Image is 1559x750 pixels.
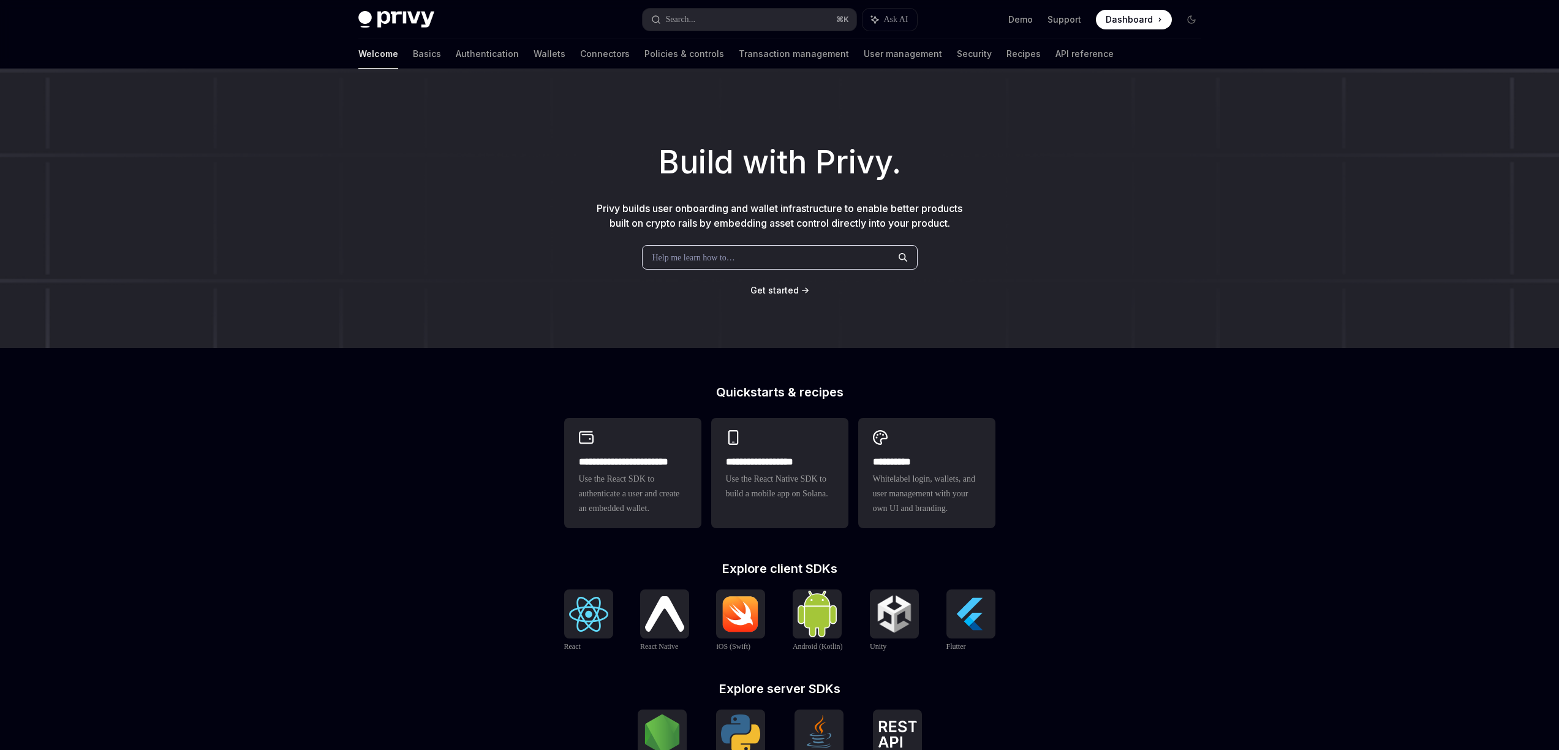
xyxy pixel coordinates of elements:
a: Support [1048,13,1081,26]
img: iOS (Swift) [721,596,760,632]
a: Connectors [580,39,630,69]
span: iOS (Swift) [716,642,750,651]
span: Privy builds user onboarding and wallet infrastructure to enable better products built on crypto ... [597,202,962,229]
h1: Build with Privy. [20,138,1539,186]
h2: Explore server SDKs [564,683,995,695]
span: Use the React Native SDK to build a mobile app on Solana. [726,472,834,501]
img: dark logo [358,11,434,28]
img: REST API [878,721,917,748]
img: Flutter [951,594,991,634]
a: Policies & controls [644,39,724,69]
button: Ask AI [863,9,916,31]
span: Whitelabel login, wallets, and user management with your own UI and branding. [873,472,981,516]
span: Help me learn how to… [652,251,735,264]
span: Use the React SDK to authenticate a user and create an embedded wallet. [579,472,687,516]
a: Wallets [534,39,565,69]
a: Welcome [358,39,398,69]
h2: Quickstarts & recipes [564,386,995,398]
h2: Explore client SDKs [564,562,995,575]
a: ReactReact [564,589,613,653]
img: Android (Kotlin) [798,591,837,637]
a: API reference [1055,39,1114,69]
a: Authentication [456,39,519,69]
span: Ask AI [883,13,908,26]
a: User management [864,39,942,69]
div: Search... [666,12,696,27]
a: FlutterFlutter [946,589,995,653]
img: React [569,597,608,632]
img: React Native [645,596,684,631]
button: Toggle dark mode [1182,10,1201,29]
a: Basics [413,39,441,69]
a: Get started [750,284,799,297]
a: Recipes [1006,39,1041,69]
a: Dashboard [1096,10,1172,29]
a: Transaction management [739,39,849,69]
a: UnityUnity [870,589,919,653]
img: Unity [875,594,914,634]
a: **** **** **** ***Use the React Native SDK to build a mobile app on Solana. [711,418,848,528]
a: iOS (Swift)iOS (Swift) [716,589,765,653]
a: React NativeReact Native [640,589,689,653]
a: Demo [1008,13,1033,26]
span: Flutter [946,642,966,651]
span: Android (Kotlin) [793,642,843,651]
span: React Native [640,642,678,651]
a: **** *****Whitelabel login, wallets, and user management with your own UI and branding. [858,418,995,528]
span: Dashboard [1106,13,1153,26]
span: Unity [870,642,886,651]
span: ⌘ K [836,15,849,25]
a: Android (Kotlin)Android (Kotlin) [793,589,843,653]
button: Search...⌘K [643,9,857,31]
span: React [564,642,581,651]
a: Security [957,39,992,69]
span: Get started [750,285,799,295]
